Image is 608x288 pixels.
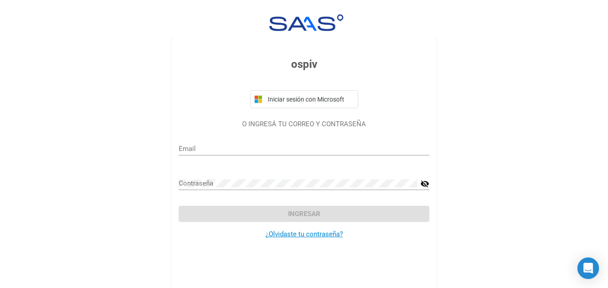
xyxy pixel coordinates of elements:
div: Open Intercom Messenger [577,257,599,279]
a: ¿Olvidaste tu contraseña? [266,230,343,238]
p: O INGRESÁ TU CORREO Y CONTRASEÑA [179,119,429,129]
span: Iniciar sesión con Microsoft [266,96,354,103]
button: Iniciar sesión con Microsoft [250,90,358,108]
mat-icon: visibility_off [420,178,429,189]
span: Ingresar [288,210,320,218]
h3: ospiv [179,56,429,72]
button: Ingresar [179,206,429,222]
